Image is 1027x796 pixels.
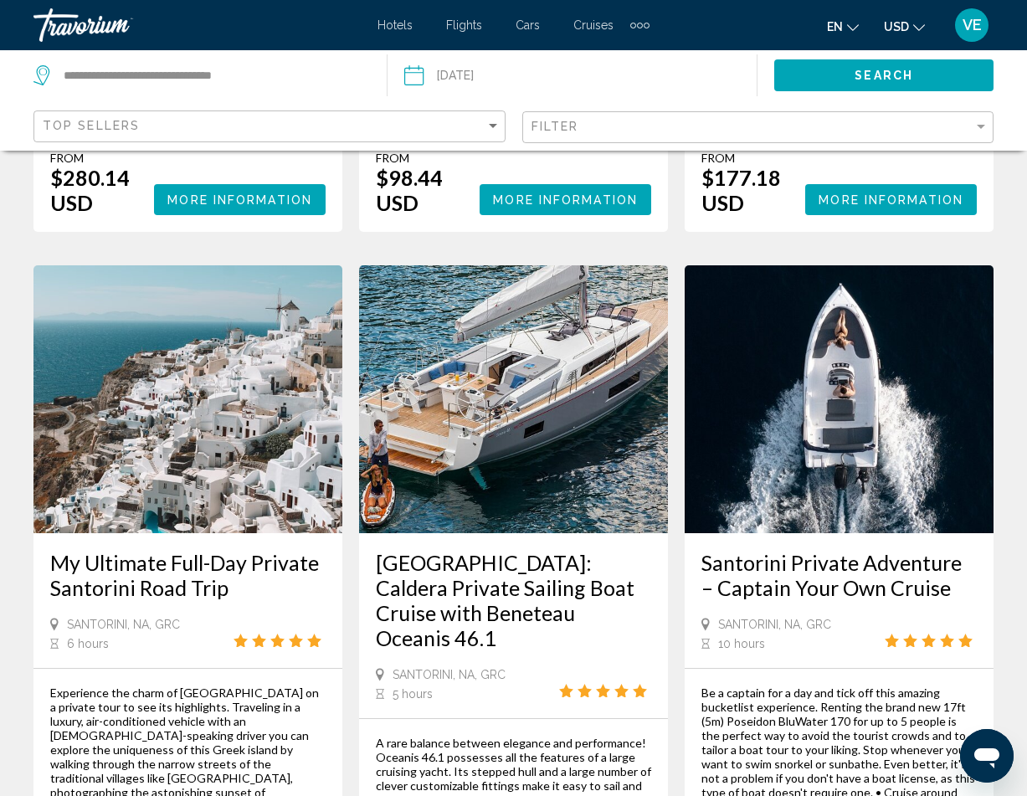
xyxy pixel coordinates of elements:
span: Santorini, NA, GRC [67,618,180,631]
mat-select: Sort by [43,120,501,134]
button: Extra navigation items [630,12,650,39]
button: Date: Aug 26, 2025 [404,50,757,100]
a: Cars [516,18,540,32]
span: en [827,20,843,33]
span: More Information [819,193,963,207]
span: 6 hours [67,637,109,650]
a: [GEOGRAPHIC_DATA]: Caldera Private Sailing Boat Cruise with Beneteau Oceanis 46.1 [376,550,651,650]
div: $280.14 USD [50,165,154,215]
span: Filter [531,120,579,133]
button: Filter [522,110,994,145]
a: Travorium [33,8,361,42]
span: 5 hours [393,687,433,701]
button: Search [774,59,994,90]
button: More Information [154,184,326,215]
button: More Information [805,184,977,215]
span: Santorini, NA, GRC [393,668,506,681]
div: From [50,151,154,165]
a: Hotels [377,18,413,32]
a: Flights [446,18,482,32]
a: My Ultimate Full-Day Private Santorini Road Trip [50,550,326,600]
span: Santorini, NA, GRC [718,618,831,631]
span: VE [963,17,982,33]
div: From [376,151,480,165]
img: d8.jpg [685,265,994,533]
span: More Information [493,193,638,207]
button: Change currency [884,14,925,39]
span: Search [855,69,913,83]
iframe: Button to launch messaging window [960,729,1014,783]
button: More Information [480,184,651,215]
div: From [701,151,805,165]
span: Top Sellers [43,119,140,132]
button: Change language [827,14,859,39]
div: $98.44 USD [376,165,480,215]
img: f2.jpg [33,265,342,533]
button: User Menu [950,8,994,43]
span: 10 hours [718,637,765,650]
img: 0b.jpg [359,265,668,533]
span: USD [884,20,909,33]
a: Cruises [573,18,614,32]
a: Santorini Private Adventure – Captain Your Own Cruise [701,550,977,600]
div: $177.18 USD [701,165,805,215]
span: More Information [167,193,312,207]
